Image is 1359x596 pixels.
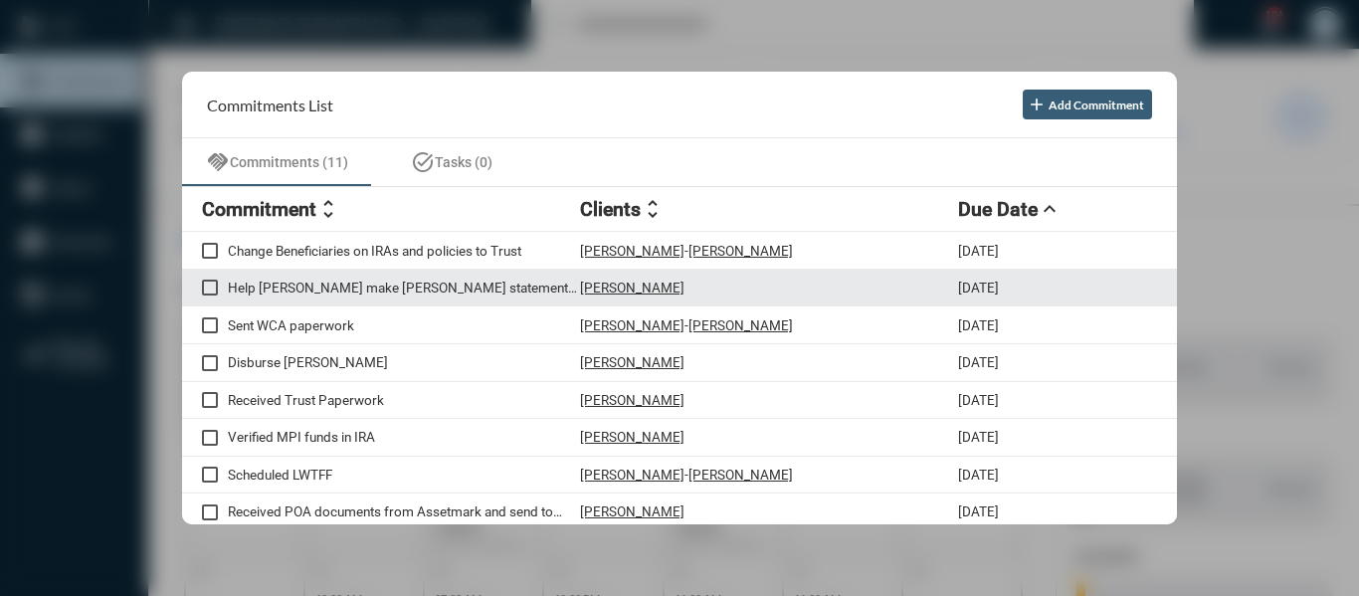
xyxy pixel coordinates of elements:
[228,429,580,445] p: Verified MPI funds in IRA
[958,198,1038,221] h2: Due Date
[580,467,684,483] p: [PERSON_NAME]
[580,392,684,408] p: [PERSON_NAME]
[1038,197,1062,221] mat-icon: expand_less
[228,243,580,259] p: Change Beneficiaries on IRAs and policies to Trust
[958,429,999,445] p: [DATE]
[228,503,580,519] p: Received POA documents from Assetmark and send to [PERSON_NAME]
[435,154,492,170] span: Tasks (0)
[580,243,684,259] p: [PERSON_NAME]
[228,392,580,408] p: Received Trust Paperwork
[316,197,340,221] mat-icon: unfold_more
[688,243,793,259] p: [PERSON_NAME]
[228,317,580,333] p: Sent WCA paperwork
[958,354,999,370] p: [DATE]
[228,354,580,370] p: Disburse [PERSON_NAME]
[580,503,684,519] p: [PERSON_NAME]
[641,197,665,221] mat-icon: unfold_more
[684,243,688,259] p: -
[684,317,688,333] p: -
[206,150,230,174] mat-icon: handshake
[1027,95,1047,114] mat-icon: add
[580,198,641,221] h2: Clients
[228,467,580,483] p: Scheduled LWTFF
[958,467,999,483] p: [DATE]
[684,467,688,483] p: -
[958,243,999,259] p: [DATE]
[580,317,684,333] p: [PERSON_NAME]
[580,354,684,370] p: [PERSON_NAME]
[958,392,999,408] p: [DATE]
[958,317,999,333] p: [DATE]
[202,198,316,221] h2: Commitment
[228,280,580,296] p: Help [PERSON_NAME] make [PERSON_NAME] statements paperless
[958,280,999,296] p: [DATE]
[1023,90,1152,119] button: Add Commitment
[580,280,684,296] p: [PERSON_NAME]
[958,503,999,519] p: [DATE]
[207,96,333,114] h2: Commitments List
[580,429,684,445] p: [PERSON_NAME]
[230,154,348,170] span: Commitments (11)
[688,317,793,333] p: [PERSON_NAME]
[688,467,793,483] p: [PERSON_NAME]
[411,150,435,174] mat-icon: task_alt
